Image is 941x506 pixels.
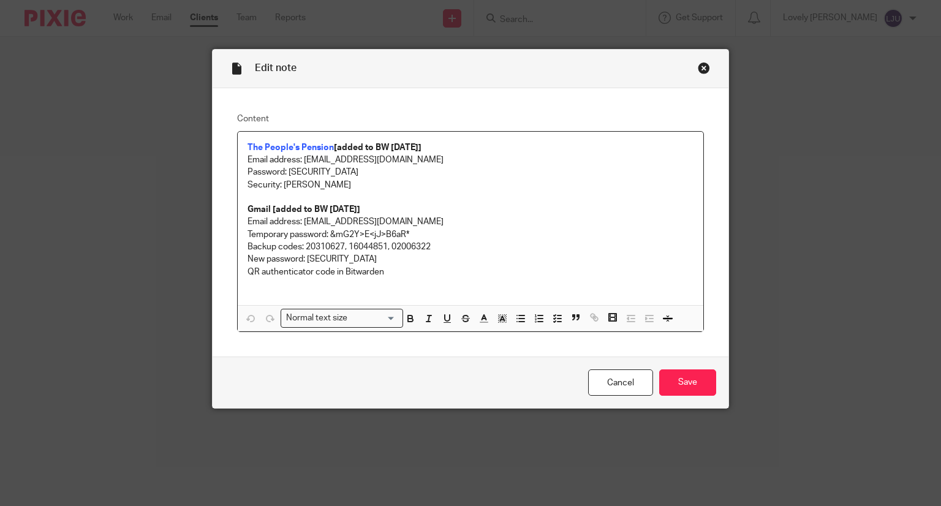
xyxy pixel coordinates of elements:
p: Security: [PERSON_NAME] [248,179,694,191]
p: New password: [SECURITY_DATA] [248,253,694,265]
p: Password: [SECURITY_DATA] [248,166,694,178]
a: Cancel [588,369,653,396]
span: Normal text size [284,312,350,325]
p: QR authenticator code in Bitwarden [248,266,694,278]
span: Edit note [255,63,297,73]
p: Email address: [EMAIL_ADDRESS][DOMAIN_NAME] [248,216,694,228]
div: Search for option [281,309,403,328]
strong: [added to BW [DATE]] [334,143,421,152]
p: Temporary password: &mG2Y>E<jJ>B6aR* [248,228,694,241]
input: Search for option [352,312,396,325]
label: Content [237,113,705,125]
div: Close this dialog window [698,62,710,74]
a: The People's Pension [248,143,334,152]
strong: Gmail [added to BW [DATE]] [248,205,360,214]
p: Email address: [EMAIL_ADDRESS][DOMAIN_NAME] [248,154,694,166]
input: Save [659,369,716,396]
p: Backup codes: 20310627, 16044851, 02006322 [248,241,694,253]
